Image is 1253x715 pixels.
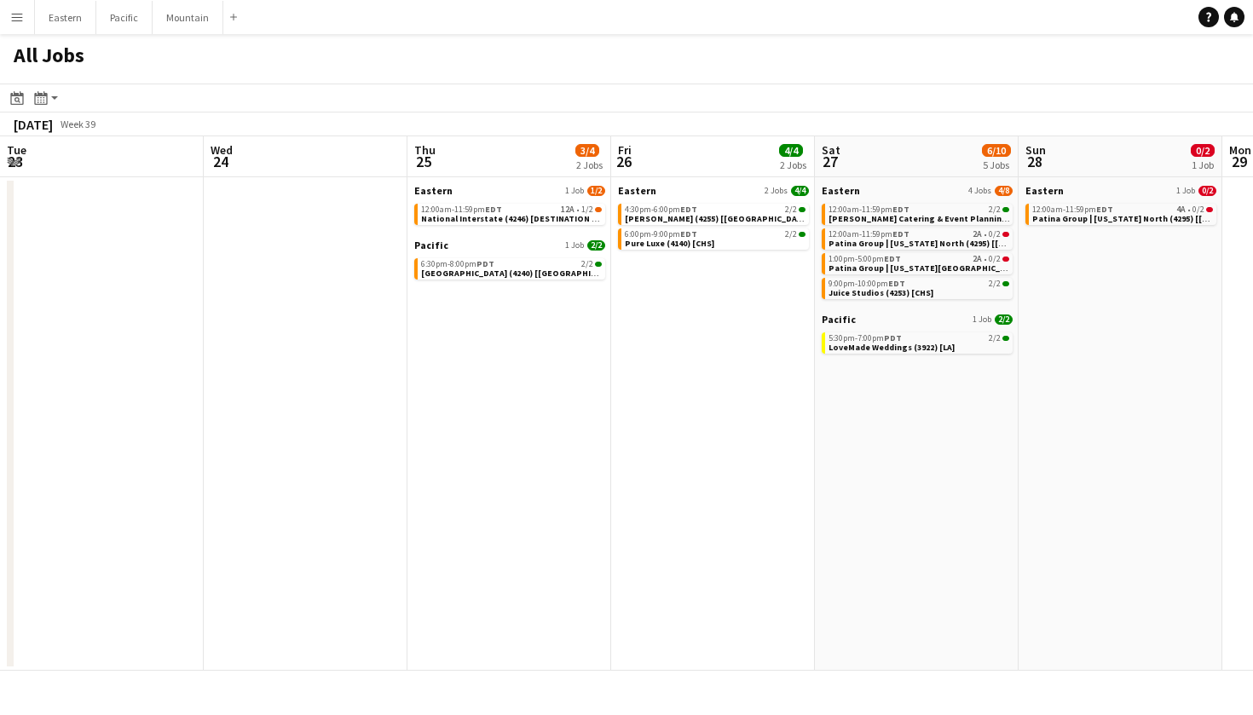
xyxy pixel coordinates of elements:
[625,205,697,214] span: 4:30pm-6:00pm
[1227,152,1251,171] span: 29
[822,313,1013,357] div: Pacific1 Job2/25:30pm-7:00pmPDT2/2LoveMade Weddings (3922) [LA]
[829,228,1009,248] a: 12:00am-11:59pmEDT2A•0/2Patina Group | [US_STATE] North (4295) [[GEOGRAPHIC_DATA]] - TIME TBD (2 ...
[56,118,99,130] span: Week 39
[414,239,448,251] span: Pacific
[618,184,809,253] div: Eastern2 Jobs4/44:30pm-6:00pmEDT2/2[PERSON_NAME] (4255) [[GEOGRAPHIC_DATA]]6:00pm-9:00pmEDT2/2Pur...
[1002,281,1009,286] span: 2/2
[615,152,632,171] span: 26
[421,268,626,279] span: Alila Marea Beach Resort (4240) [LA]
[625,238,714,249] span: Pure Luxe (4140) [CHS]
[989,280,1001,288] span: 2/2
[587,240,605,251] span: 2/2
[1192,159,1214,171] div: 1 Job
[625,204,805,223] a: 4:30pm-6:00pmEDT2/2[PERSON_NAME] (4255) [[GEOGRAPHIC_DATA]]
[565,186,584,196] span: 1 Job
[421,213,776,224] span: National Interstate (4246) [DESTINATION - Boston, MA]
[680,228,697,239] span: EDT
[829,230,1009,239] div: •
[595,207,602,212] span: 1/2
[208,152,233,171] span: 24
[829,230,909,239] span: 12:00am-11:59pm
[618,184,656,197] span: Eastern
[7,142,26,158] span: Tue
[829,255,1009,263] div: •
[680,204,697,215] span: EDT
[819,152,840,171] span: 27
[884,253,901,264] span: EDT
[829,255,901,263] span: 1:00pm-5:00pm
[565,240,584,251] span: 1 Job
[1032,205,1113,214] span: 12:00am-11:59pm
[414,184,605,197] a: Eastern1 Job1/2
[829,204,1009,223] a: 12:00am-11:59pmEDT2/2[PERSON_NAME] Catering & Event Planning (3849) [[GEOGRAPHIC_DATA]] - TIME TB...
[421,260,494,268] span: 6:30pm-8:00pm
[973,255,982,263] span: 2A
[829,287,933,298] span: Juice Studios (4253) [CHS]
[576,159,603,171] div: 2 Jobs
[414,142,436,158] span: Thu
[983,159,1010,171] div: 5 Jobs
[829,278,1009,297] a: 9:00pm-10:00pmEDT2/2Juice Studios (4253) [CHS]
[829,238,1175,249] span: Patina Group | Delaware North (4295) [NYC] - TIME TBD (2 HOURS)
[625,230,697,239] span: 6:00pm-9:00pm
[1192,205,1204,214] span: 0/2
[14,116,53,133] div: [DATE]
[1206,207,1213,212] span: 0/2
[421,205,602,214] div: •
[799,207,805,212] span: 2/2
[412,152,436,171] span: 25
[561,205,575,214] span: 12A
[829,342,955,353] span: LoveMade Weddings (3922) [LA]
[968,186,991,196] span: 4 Jobs
[575,144,599,157] span: 3/4
[414,239,605,251] a: Pacific1 Job2/2
[414,184,605,239] div: Eastern1 Job1/212:00am-11:59pmEDT12A•1/2National Interstate (4246) [DESTINATION - [GEOGRAPHIC_DAT...
[595,262,602,267] span: 2/2
[1025,184,1064,197] span: Eastern
[822,184,860,197] span: Eastern
[822,184,1013,197] a: Eastern4 Jobs4/8
[829,205,909,214] span: 12:00am-11:59pm
[829,280,905,288] span: 9:00pm-10:00pm
[982,144,1011,157] span: 6/10
[618,184,809,197] a: Eastern2 Jobs4/4
[421,205,502,214] span: 12:00am-11:59pm
[780,159,806,171] div: 2 Jobs
[414,184,453,197] span: Eastern
[625,213,812,224] span: Cassie Miller (4255) [NYC]
[829,262,1143,274] span: Patina Group | Delaware North (4294) [NYC]
[581,260,593,268] span: 2/2
[892,228,909,239] span: EDT
[829,334,902,343] span: 5:30pm-7:00pm
[414,239,605,283] div: Pacific1 Job2/26:30pm-8:00pmPDT2/2[GEOGRAPHIC_DATA] (4240) [[GEOGRAPHIC_DATA]]
[625,228,805,248] a: 6:00pm-9:00pmEDT2/2Pure Luxe (4140) [CHS]
[765,186,788,196] span: 2 Jobs
[822,313,856,326] span: Pacific
[1176,205,1186,214] span: 4A
[1198,186,1216,196] span: 0/2
[1025,142,1046,158] span: Sun
[485,204,502,215] span: EDT
[779,144,803,157] span: 4/4
[989,230,1001,239] span: 0/2
[989,255,1001,263] span: 0/2
[892,204,909,215] span: EDT
[995,186,1013,196] span: 4/8
[1191,144,1215,157] span: 0/2
[587,186,605,196] span: 1/2
[822,313,1013,326] a: Pacific1 Job2/2
[973,230,982,239] span: 2A
[153,1,223,34] button: Mountain
[211,142,233,158] span: Wed
[618,142,632,158] span: Fri
[989,205,1001,214] span: 2/2
[476,258,494,269] span: PDT
[96,1,153,34] button: Pacific
[888,278,905,289] span: EDT
[1002,207,1009,212] span: 2/2
[1032,205,1213,214] div: •
[1032,204,1213,223] a: 12:00am-11:59pmEDT4A•0/2Patina Group | [US_STATE] North (4295) [[GEOGRAPHIC_DATA]] - TIME TBD (2 ...
[4,152,26,171] span: 23
[1002,232,1009,237] span: 0/2
[973,314,991,325] span: 1 Job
